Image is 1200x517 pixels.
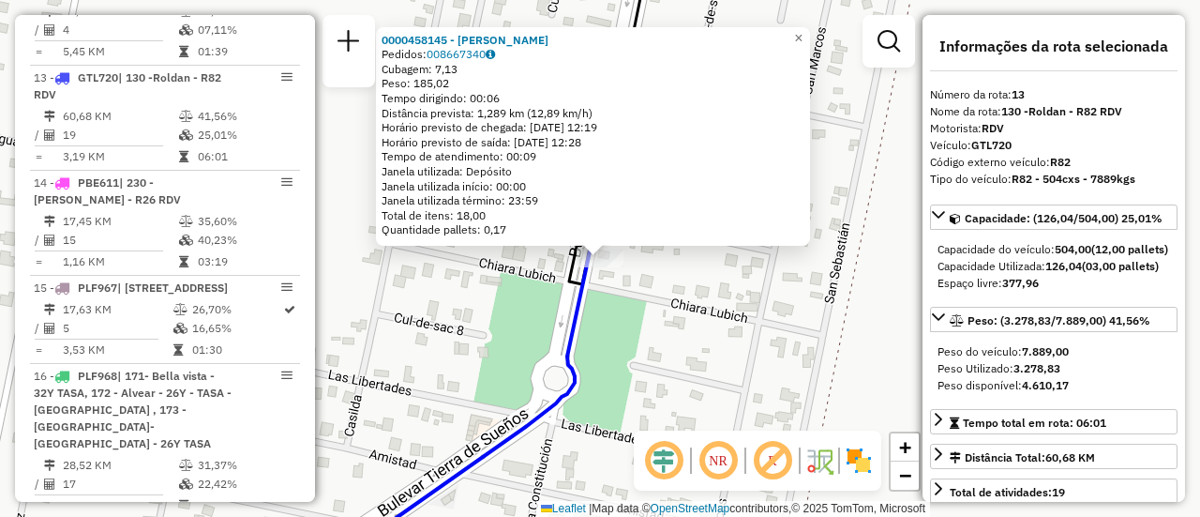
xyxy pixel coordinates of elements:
div: Peso disponível: [937,377,1170,394]
a: Leaflet [541,502,586,515]
span: Peso do veículo: [937,344,1069,358]
a: Total de atividades:19 [930,479,1177,504]
td: = [34,147,43,166]
td: 15 [62,231,178,250]
i: % de utilização da cubagem [179,129,193,141]
i: Distância Total [44,460,55,471]
span: 14 - [34,175,181,206]
td: 25,01% [197,126,292,144]
div: Tempo de atendimento: 00:09 [382,33,804,237]
div: Distância prevista: 1,289 km (12,89 km/h) [382,106,804,121]
strong: GTL720 [971,138,1012,152]
em: Opções [281,370,292,381]
td: 28,52 KM [62,456,178,475]
div: Quantidade pallets: 0,17 [382,222,804,237]
i: Rota otimizada [284,304,295,315]
strong: R82 [1050,155,1071,169]
strong: 19 [1052,485,1065,499]
td: = [34,341,43,359]
a: Zoom in [891,433,919,462]
td: 06:01 [197,147,292,166]
td: 26,70% [191,300,282,319]
div: Nome da rota: [930,103,1177,120]
a: Zoom out [891,462,919,490]
td: / [34,475,43,494]
td: = [34,42,43,61]
i: % de utilização do peso [179,216,193,227]
i: % de utilização do peso [179,111,193,122]
span: 60,68 KM [1045,450,1095,464]
td: 35,60% [197,212,292,231]
td: 40,23% [197,231,292,250]
td: 01:39 [197,42,292,61]
strong: 3.278,83 [1013,361,1060,375]
strong: (03,00 pallets) [1082,259,1159,273]
i: % de utilização do peso [179,460,193,471]
div: Horário previsto de chegada: [DATE] 12:19 [382,120,804,135]
strong: R82 - 504cxs - 7889kgs [1012,172,1135,186]
div: Veículo: [930,137,1177,154]
a: OpenStreetMap [651,502,730,515]
img: Exibir/Ocultar setores [844,446,874,476]
div: Número da rota: [930,86,1177,103]
i: Tempo total em rota [179,151,188,162]
i: Total de Atividades [44,129,55,141]
div: Espaço livre: [937,275,1170,292]
a: Distância Total:60,68 KM [930,444,1177,469]
div: Capacidade do veículo: [937,241,1170,258]
span: Peso: 185,02 [382,76,449,90]
i: % de utilização da cubagem [173,323,187,334]
td: 1,16 KM [62,252,178,271]
i: Total de Atividades [44,24,55,36]
span: Exibir rótulo [750,438,795,483]
td: 3,53 KM [62,341,172,359]
em: Opções [281,71,292,83]
span: 15 - [34,281,228,295]
td: 3,19 KM [62,147,178,166]
span: Peso: (3.278,83/7.889,00) 41,56% [967,313,1150,327]
div: Janela utilizada término: 23:59 [382,193,804,208]
td: 17,63 KM [62,300,172,319]
span: − [899,464,911,487]
span: 13 - [34,70,221,101]
td: / [34,126,43,144]
td: / [34,231,43,250]
td: 22,42% [197,475,292,494]
td: 03:38 [197,496,292,515]
td: 31,37% [197,456,292,475]
i: % de utilização da cubagem [179,479,193,490]
span: PBE611 [78,175,119,190]
span: PLF968 [78,369,117,383]
td: 19 [62,126,178,144]
a: 008667340 [427,47,495,61]
div: Motorista: [930,120,1177,137]
em: Opções [281,281,292,293]
span: | 230 - [PERSON_NAME] - R26 RDV [34,175,181,206]
strong: RDV [982,121,1004,135]
div: Código externo veículo: [930,154,1177,171]
a: Exibir filtros [870,23,907,60]
td: 07,11% [197,21,292,39]
strong: 126,04 [1045,259,1082,273]
strong: 13 [1012,87,1025,101]
span: | 130 -Roldan - R82 RDV [34,70,221,101]
i: Total de Atividades [44,235,55,246]
div: Janela utilizada: Depósito [382,164,804,179]
span: | 171- Bella vista - 32Y TASA, 172 - Alvear - 26Y - TASA - [GEOGRAPHIC_DATA] , 173 - [GEOGRAPHIC_... [34,369,232,450]
td: 17 [62,475,178,494]
strong: 504,00 [1055,242,1091,256]
a: 0000458145 - [PERSON_NAME] [382,33,548,47]
td: 5,45 KM [62,42,178,61]
div: Total de itens: 18,00 [382,208,804,223]
div: Horário previsto de saída: [DATE] 12:28 [382,135,804,150]
span: Cubagem: 7,13 [382,62,457,76]
div: Capacidade Utilizada: [937,258,1170,275]
div: Tempo dirigindo: 00:06 [382,91,804,106]
td: 1,68 KM [62,496,178,515]
a: Close popup [787,27,810,50]
div: Peso Utilizado: [937,360,1170,377]
span: Total de atividades: [950,485,1065,499]
div: Map data © contributors,© 2025 TomTom, Microsoft [536,501,930,517]
strong: (12,00 pallets) [1091,242,1168,256]
i: Distância Total [44,216,55,227]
